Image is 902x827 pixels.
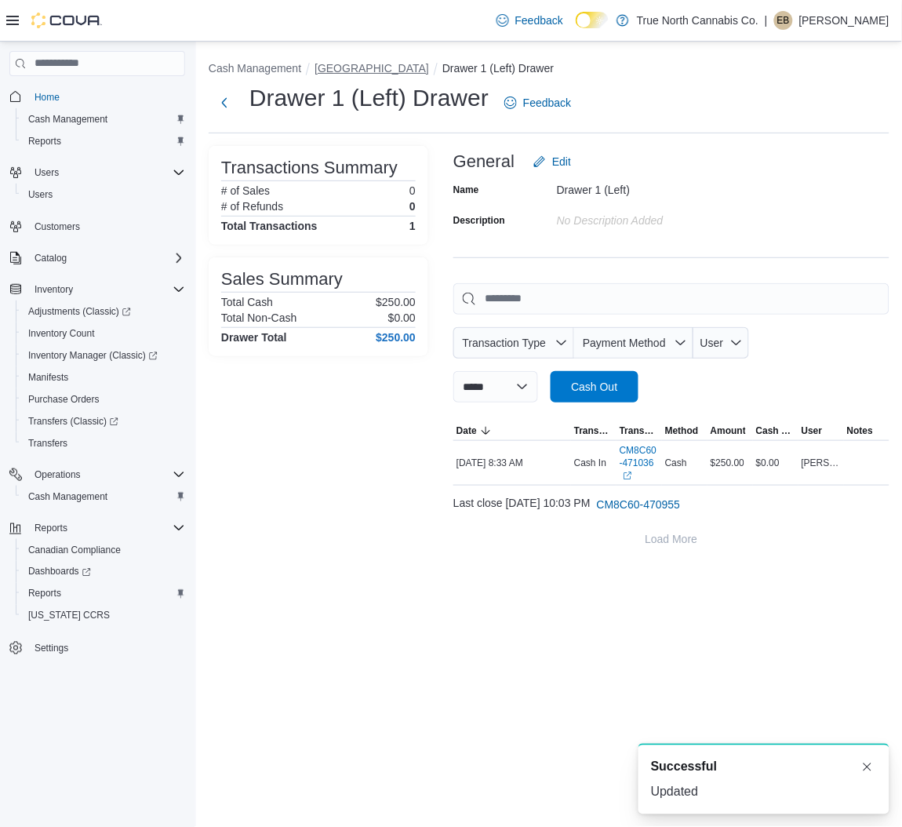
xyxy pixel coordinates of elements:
[209,60,889,79] nav: An example of EuiBreadcrumbs
[665,457,687,469] span: Cash
[22,110,185,129] span: Cash Management
[16,108,191,130] button: Cash Management
[28,217,86,236] a: Customers
[388,311,416,324] p: $0.00
[777,11,790,30] span: EB
[28,465,185,484] span: Operations
[221,296,273,308] h6: Total Cash
[28,519,185,537] span: Reports
[456,424,477,437] span: Date
[637,11,758,30] p: True North Cannabis Co.
[22,487,114,506] a: Cash Management
[221,270,343,289] h3: Sales Summary
[463,337,547,349] span: Transaction Type
[28,135,61,148] span: Reports
[22,541,127,559] a: Canadian Compliance
[315,62,429,75] button: [GEOGRAPHIC_DATA]
[22,346,185,365] span: Inventory Manager (Classic)
[753,421,798,440] button: Cash Back
[409,184,416,197] p: 0
[22,607,185,625] span: Washington CCRS
[16,184,191,206] button: Users
[22,390,106,409] a: Purchase Orders
[571,421,616,440] button: Transaction Type
[409,220,416,232] h4: 1
[453,152,515,171] h3: General
[753,454,798,472] div: $0.00
[22,412,125,431] a: Transfers (Classic)
[620,424,659,437] span: Transaction #
[28,217,185,236] span: Customers
[774,11,793,30] div: Elizabeth Brooks
[35,166,59,179] span: Users
[28,519,74,537] button: Reports
[28,610,110,622] span: [US_STATE] CCRS
[765,11,768,30] p: |
[16,322,191,344] button: Inventory Count
[3,162,191,184] button: Users
[28,88,66,107] a: Home
[409,200,416,213] p: 0
[858,758,877,777] button: Dismiss toast
[453,214,505,227] label: Description
[591,489,687,520] button: CM8C60-470955
[16,539,191,561] button: Canadian Compliance
[28,249,73,268] button: Catalog
[28,490,107,503] span: Cash Management
[3,215,191,238] button: Customers
[28,163,185,182] span: Users
[22,324,101,343] a: Inventory Count
[221,311,297,324] h6: Total Non-Cash
[552,154,571,169] span: Edit
[802,457,841,469] span: [PERSON_NAME]
[376,331,416,344] h4: $250.00
[35,283,73,296] span: Inventory
[22,368,185,387] span: Manifests
[16,366,191,388] button: Manifests
[22,368,75,387] a: Manifests
[28,638,185,658] span: Settings
[3,517,191,539] button: Reports
[453,283,889,315] input: This is a search bar. As you type, the results lower in the page will automatically filter.
[22,563,97,581] a: Dashboards
[711,424,746,437] span: Amount
[221,184,270,197] h6: # of Sales
[22,302,137,321] a: Adjustments (Classic)
[574,424,613,437] span: Transaction Type
[16,388,191,410] button: Purchase Orders
[28,113,107,126] span: Cash Management
[693,327,749,359] button: User
[574,457,606,469] p: Cash In
[799,11,889,30] p: [PERSON_NAME]
[583,337,666,349] span: Payment Method
[453,489,889,520] div: Last close [DATE] 10:03 PM
[28,163,65,182] button: Users
[209,62,301,75] button: Cash Management
[221,200,283,213] h6: # of Refunds
[453,184,479,196] label: Name
[651,758,877,777] div: Notification
[16,410,191,432] a: Transfers (Classic)
[711,457,744,469] span: $250.00
[571,379,617,395] span: Cash Out
[515,13,563,28] span: Feedback
[16,301,191,322] a: Adjustments (Classic)
[802,424,823,437] span: User
[28,188,53,201] span: Users
[551,371,638,403] button: Cash Out
[557,208,767,227] div: No Description added
[22,110,114,129] a: Cash Management
[453,421,571,440] button: Date
[28,544,121,556] span: Canadian Compliance
[28,87,185,107] span: Home
[700,337,724,349] span: User
[28,349,158,362] span: Inventory Manager (Classic)
[35,252,67,264] span: Catalog
[3,279,191,301] button: Inventory
[490,5,569,36] a: Feedback
[22,563,185,581] span: Dashboards
[844,421,889,440] button: Notes
[9,79,185,701] nav: Complex example
[3,86,191,108] button: Home
[616,421,662,440] button: Transaction #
